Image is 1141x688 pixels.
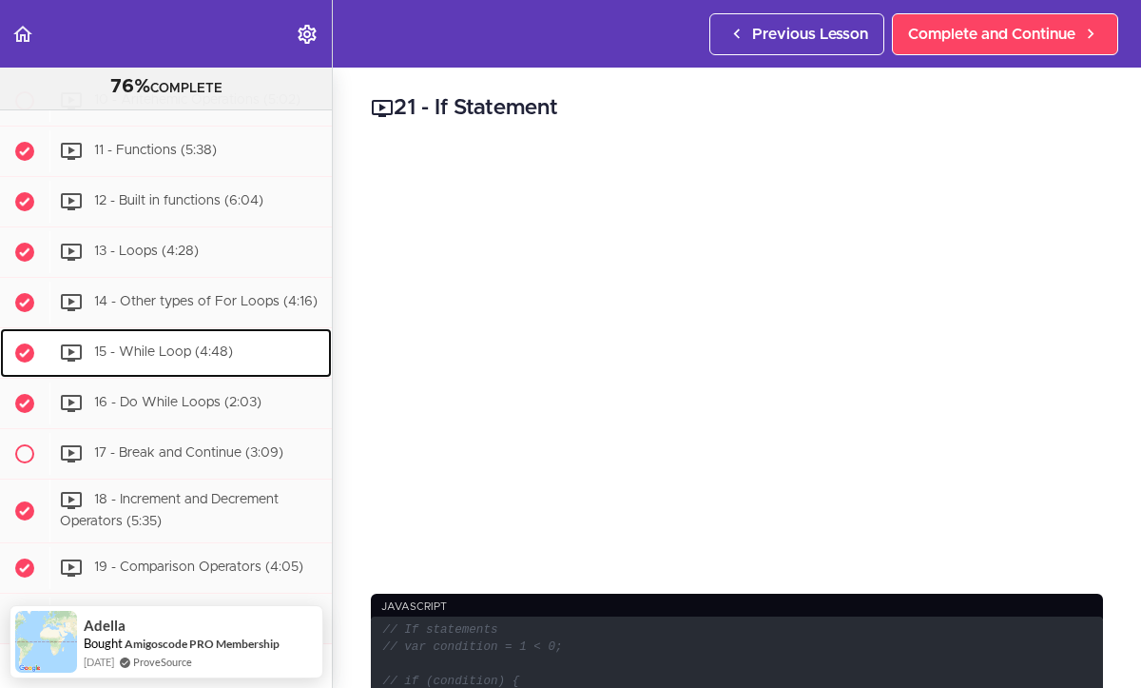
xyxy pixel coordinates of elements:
[371,92,1103,125] h2: 21 - If Statement
[752,23,868,46] span: Previous Lesson
[94,145,217,158] span: 11 - Functions (5:38)
[371,594,1103,619] div: javascript
[892,13,1118,55] a: Complete and Continue
[94,560,303,574] span: 19 - Comparison Operators (4:05)
[383,623,498,637] span: // If statements
[133,654,192,670] a: ProveSource
[296,23,319,46] svg: Settings Menu
[94,397,261,410] span: 16 - Do While Loops (2:03)
[60,494,279,529] span: 18 - Increment and Decrement Operators (5:35)
[15,611,77,673] img: provesource social proof notification image
[125,637,280,651] a: Amigoscode PRO Membership
[24,75,308,100] div: COMPLETE
[383,675,520,688] span: // if (condition) {
[84,618,126,634] span: Adella
[94,346,233,360] span: 15 - While Loop (4:48)
[94,246,199,259] span: 13 - Loops (4:28)
[94,447,283,461] span: 17 - Break and Continue (3:09)
[709,13,884,55] a: Previous Lesson
[94,195,263,208] span: 12 - Built in functions (6:04)
[383,640,563,654] span: // var condition = 1 < 0;
[84,654,114,670] span: [DATE]
[84,636,123,651] span: Bought
[94,296,318,309] span: 14 - Other types of For Loops (4:16)
[11,23,34,46] svg: Back to course curriculum
[908,23,1075,46] span: Complete and Continue
[110,77,150,96] span: 76%
[371,153,1103,565] iframe: Video Player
